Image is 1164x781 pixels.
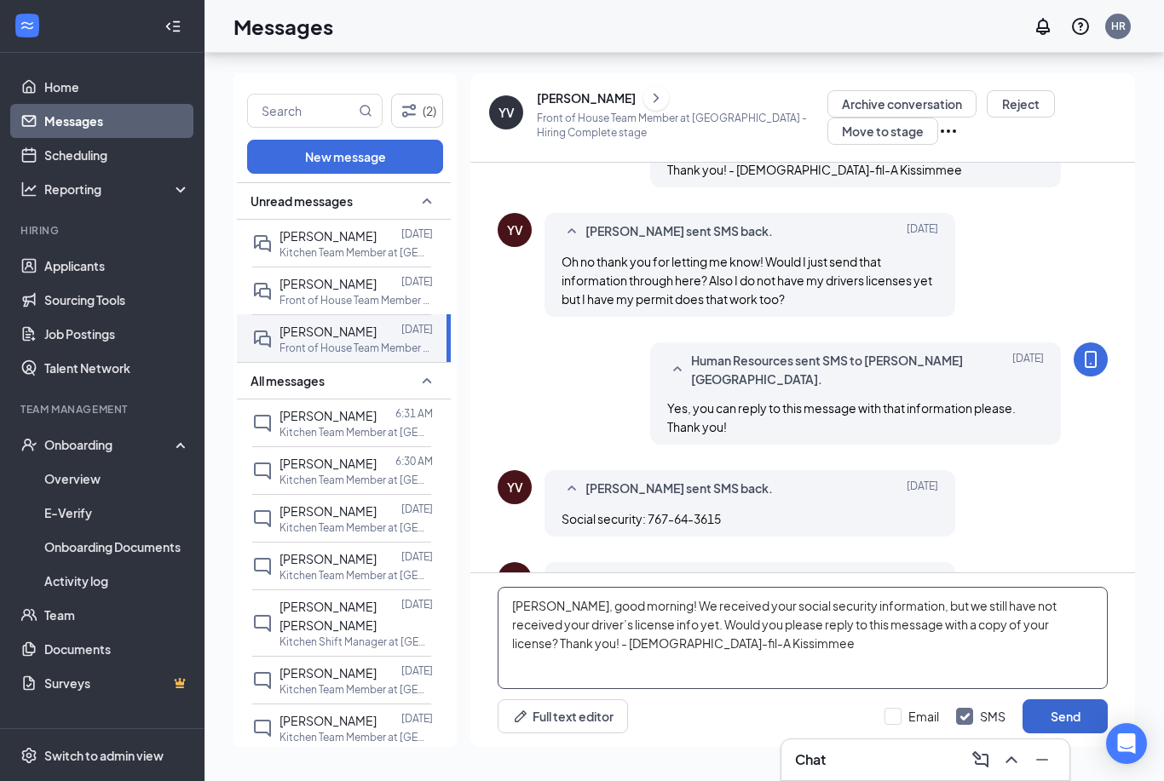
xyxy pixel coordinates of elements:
svg: Notifications [1033,16,1053,37]
p: Kitchen Team Member at [GEOGRAPHIC_DATA] [279,568,433,583]
p: Kitchen Team Member at [GEOGRAPHIC_DATA] [279,245,433,260]
svg: ChatInactive [252,556,273,577]
p: Kitchen Shift Manager at [GEOGRAPHIC_DATA] [279,635,433,649]
p: Front of House Team Member at [GEOGRAPHIC_DATA] [279,293,433,307]
svg: ChevronUp [1001,749,1022,770]
div: YV [507,571,523,588]
svg: SmallChevronUp [417,191,437,211]
p: [DATE] [401,711,433,726]
button: Send [1023,699,1108,733]
svg: ChevronRight [648,88,665,108]
button: Reject [987,90,1055,118]
svg: Collapse [164,18,182,35]
a: Applicants [44,249,190,283]
div: [PERSON_NAME] [537,89,636,106]
div: YV [507,479,523,496]
span: Social security: 767-64-3615 [562,511,721,526]
button: Filter (2) [391,94,443,128]
a: E-Verify [44,496,190,530]
span: [DATE] [1012,351,1044,388]
div: Switch to admin view [44,747,164,764]
svg: Pen [512,708,529,725]
p: Kitchen Team Member at [GEOGRAPHIC_DATA] [279,730,433,744]
a: SurveysCrown [44,666,190,700]
span: [PERSON_NAME] [279,713,377,728]
a: Messages [44,104,190,138]
input: Search [248,95,355,127]
p: [DATE] [401,322,433,336]
svg: MobileSms [1080,349,1101,370]
svg: DoubleChat [252,233,273,254]
button: ChevronRight [643,85,669,111]
p: Kitchen Team Member at [GEOGRAPHIC_DATA] [279,682,433,697]
button: Move to stage [827,118,938,145]
a: Onboarding Documents [44,530,190,564]
span: [PERSON_NAME] [279,276,377,291]
p: [DATE] [401,597,433,612]
span: [DATE] [907,571,938,591]
span: [PERSON_NAME] [279,456,377,471]
div: Team Management [20,402,187,416]
button: ComposeMessage [967,746,994,773]
p: Kitchen Team Member at [GEOGRAPHIC_DATA] [279,473,433,487]
p: Kitchen Team Member at [GEOGRAPHIC_DATA] [279,520,433,535]
div: Onboarding [44,436,176,453]
a: Talent Network [44,351,190,385]
div: YV [507,221,523,238]
svg: SmallChevronUp [562,221,582,242]
svg: Settings [20,747,37,764]
span: [PERSON_NAME] sent SMS back. [585,571,773,591]
button: Minimize [1029,746,1056,773]
a: Documents [44,632,190,666]
span: All messages [251,372,325,389]
svg: MagnifyingGlass [359,104,372,118]
span: [PERSON_NAME] [279,324,377,339]
svg: Analysis [20,181,37,198]
svg: ChatInactive [252,613,273,634]
button: New message [247,140,443,174]
button: ChevronUp [998,746,1025,773]
span: [PERSON_NAME] [279,228,377,244]
div: YV [498,104,515,121]
h1: Messages [233,12,333,41]
p: 6:30 AM [395,454,433,468]
span: Yes, you can reply to this message with that information please. Thank you! [667,400,1016,434]
h3: Chat [795,750,826,769]
svg: Ellipses [938,121,959,141]
svg: Minimize [1032,749,1052,770]
span: [PERSON_NAME] [279,408,377,423]
a: Home [44,70,190,104]
a: Overview [44,462,190,496]
span: [DATE] [907,479,938,499]
svg: ChatInactive [252,461,273,481]
button: Archive conversation [827,90,977,118]
div: Open Intercom Messenger [1106,723,1147,764]
svg: UserCheck [20,436,37,453]
svg: ChatInactive [252,508,273,529]
p: [DATE] [401,549,433,564]
p: [DATE] [401,227,433,241]
div: Hiring [20,223,187,238]
svg: QuestionInfo [1070,16,1091,37]
svg: ChatInactive [252,670,273,691]
span: [PERSON_NAME] sent SMS back. [585,479,773,499]
svg: SmallChevronUp [562,479,582,499]
svg: Filter [399,100,419,121]
svg: ChatInactive [252,718,273,738]
svg: SmallChevronUp [667,359,688,380]
p: 6:31 AM [395,406,433,421]
div: HR [1111,19,1126,33]
span: [PERSON_NAME] [PERSON_NAME] [279,599,377,633]
svg: SmallChevronUp [562,571,582,591]
svg: ChatInactive [252,413,273,434]
p: Front of House Team Member at [GEOGRAPHIC_DATA] [279,341,433,355]
svg: ComposeMessage [971,749,991,770]
span: [PERSON_NAME] [279,551,377,566]
p: [DATE] [401,663,433,678]
span: Unread messages [251,192,353,210]
p: [DATE] [401,274,433,289]
span: [PERSON_NAME] sent SMS back. [585,221,773,242]
span: [PERSON_NAME] [279,665,377,681]
div: Reporting [44,181,191,198]
p: Kitchen Team Member at [GEOGRAPHIC_DATA] [279,425,433,439]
